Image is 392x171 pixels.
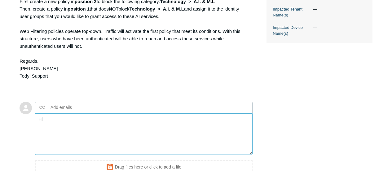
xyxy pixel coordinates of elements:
[39,103,45,112] label: CC
[273,25,310,37] dt: Impacted Device Name(s)
[130,6,184,11] strong: Technology > A.I. & M.L
[273,6,310,18] dt: Impacted Tenant Name(s)
[310,25,366,31] dd: —
[68,6,90,11] strong: position 1
[109,6,119,11] strong: NOT
[48,103,115,112] input: Add emails
[310,6,366,12] dd: —
[35,113,252,155] textarea: Add your reply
